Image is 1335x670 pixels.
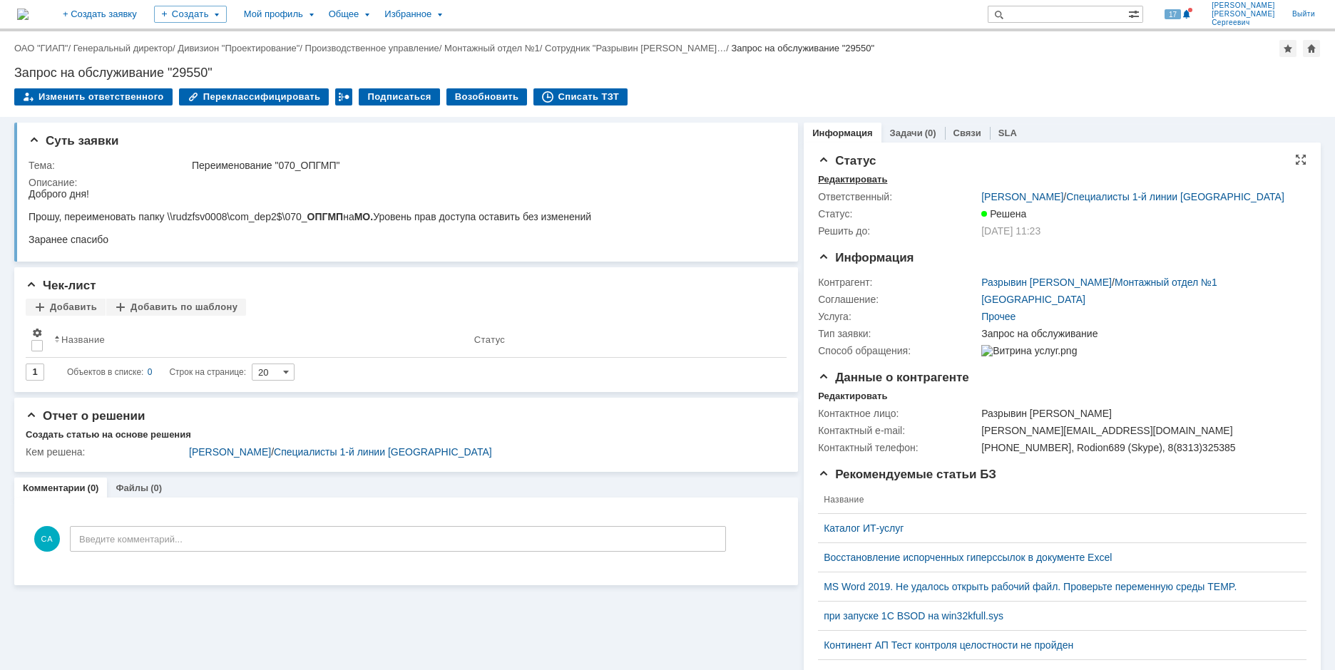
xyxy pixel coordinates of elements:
div: Контактное лицо: [818,408,978,419]
strong: ОПГМП [279,23,315,34]
span: Настройки [31,327,43,339]
a: Сотрудник "Разрывин [PERSON_NAME]… [545,43,726,53]
div: Услуга: [818,311,978,322]
div: Статус: [818,208,978,220]
div: Добавить в избранное [1279,40,1296,57]
span: Суть заявки [29,134,118,148]
img: logo [17,9,29,20]
div: Название [61,334,105,345]
div: Разрывин [PERSON_NAME] [981,408,1299,419]
a: Монтажный отдел №1 [1115,277,1217,288]
div: Решить до: [818,225,978,237]
a: Перейти на домашнюю страницу [17,9,29,20]
span: Информация [818,251,914,264]
a: Специалисты 1-й линии [GEOGRAPHIC_DATA] [274,446,492,458]
div: Редактировать [818,391,887,402]
div: / [189,446,777,458]
span: СА [34,526,60,552]
a: ОАО "ГИАП" [14,43,68,53]
th: Название [818,486,1295,514]
a: MS Word 2019. Не удалось открыть рабочий файл. Проверьте переменную среды TEMP. [824,581,1289,592]
span: Сергеевич [1212,19,1275,27]
span: 17 [1165,9,1181,19]
a: Континент АП Тест контроля целостности не пройден [824,639,1289,651]
div: Кем решена: [26,446,186,458]
div: Сделать домашней страницей [1303,40,1320,57]
span: [DATE] 11:23 [981,225,1040,237]
a: Специалисты 1-й линии [GEOGRAPHIC_DATA] [1066,191,1284,202]
span: Рекомендуемые статьи БЗ [818,468,996,481]
div: Создать статью на основе решения [26,429,191,440]
span: Объектов в списке: [67,367,143,377]
a: Комментарии [23,483,86,493]
a: Файлы [116,483,148,493]
span: [PERSON_NAME] [1212,10,1275,19]
i: Строк на странице: [67,364,246,381]
div: Ответственный: [818,191,978,202]
a: Каталог ИТ-услуг [824,522,1289,534]
div: (0) [150,483,162,493]
div: Контактный e-mail: [818,425,978,436]
div: Тип заявки: [818,328,978,339]
a: при запуске 1С BSOD на win32kfull.sys [824,610,1289,622]
span: Данные о контрагенте [818,371,969,384]
a: Информация [812,128,872,138]
a: Прочее [981,311,1016,322]
div: Описание: [29,177,779,188]
div: На всю страницу [1295,154,1306,165]
div: Контактный телефон: [818,442,978,453]
div: / [444,43,545,53]
a: Производственное управление [305,43,439,53]
div: / [14,43,73,53]
div: (0) [925,128,936,138]
a: [PERSON_NAME] [981,191,1063,202]
div: Запрос на обслуживание "29550" [731,43,874,53]
div: / [545,43,731,53]
div: Запрос на обслуживание [981,328,1299,339]
a: [PERSON_NAME] [189,446,271,458]
div: Запрос на обслуживание "29550" [14,66,1321,80]
a: Задачи [890,128,923,138]
span: Отчет о решении [26,409,145,423]
strong: МО. [326,23,344,34]
div: Переименование "070_ОПГМП" [192,160,777,171]
a: Генеральный директор [73,43,173,53]
th: Статус [469,321,775,358]
div: Соглашение: [818,294,978,305]
div: [PHONE_NUMBER], Rodion689 (Skype), 8(8313)325385 [981,442,1299,453]
span: Статус [818,154,876,167]
div: [PERSON_NAME][EMAIL_ADDRESS][DOMAIN_NAME] [981,425,1299,436]
div: / [178,43,305,53]
div: 0 [148,364,153,381]
a: Связи [953,128,981,138]
div: Создать [154,6,227,23]
a: Монтажный отдел №1 [444,43,540,53]
a: SLA [998,128,1017,138]
div: Работа с массовостью [335,88,352,105]
div: / [73,43,178,53]
div: (0) [88,483,99,493]
span: Чек-лист [26,279,96,292]
div: / [981,191,1284,202]
div: Редактировать [818,174,887,185]
span: Расширенный поиск [1128,6,1142,20]
img: Витрина услуг.png [981,345,1077,356]
th: Название [48,321,469,358]
span: Решена [981,208,1026,220]
div: / [305,43,445,53]
div: Способ обращения: [818,345,978,356]
a: Разрывин [PERSON_NAME] [981,277,1112,288]
a: Восстановление испорченных гиперссылок в документе Excel [824,552,1289,563]
a: Дивизион "Проектирование" [178,43,300,53]
span: [PERSON_NAME] [1212,1,1275,10]
a: [GEOGRAPHIC_DATA] [981,294,1085,305]
div: Контрагент: [818,277,978,288]
div: / [981,277,1217,288]
div: Тема: [29,160,189,171]
div: Статус [474,334,505,345]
